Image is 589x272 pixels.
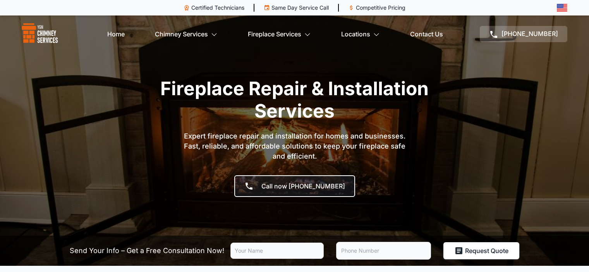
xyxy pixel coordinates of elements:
p: Same Day Service Call [271,4,329,12]
a: Call now [PHONE_NUMBER] [234,175,355,197]
input: Phone Number [336,242,431,260]
h1: Fireplace Repair & Installation Services [144,77,446,122]
span: [PHONE_NUMBER] [501,30,558,38]
input: Your Name [230,243,324,259]
a: Locations [341,26,380,42]
a: Home [107,26,125,42]
a: Fireplace Services [248,26,311,42]
a: Chimney Services [155,26,217,42]
a: [PHONE_NUMBER] [480,26,567,42]
p: Send Your Info – Get a Free Consultation Now! [70,245,224,256]
img: logo [22,23,58,45]
p: Certified Technicians [191,4,244,12]
button: Request Quote [443,242,519,259]
a: Contact Us [410,26,443,42]
p: Expert fireplace repair and installation for homes and businesses. Fast, reliable, and affordable... [179,131,411,161]
p: Competitive Pricing [356,4,405,12]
